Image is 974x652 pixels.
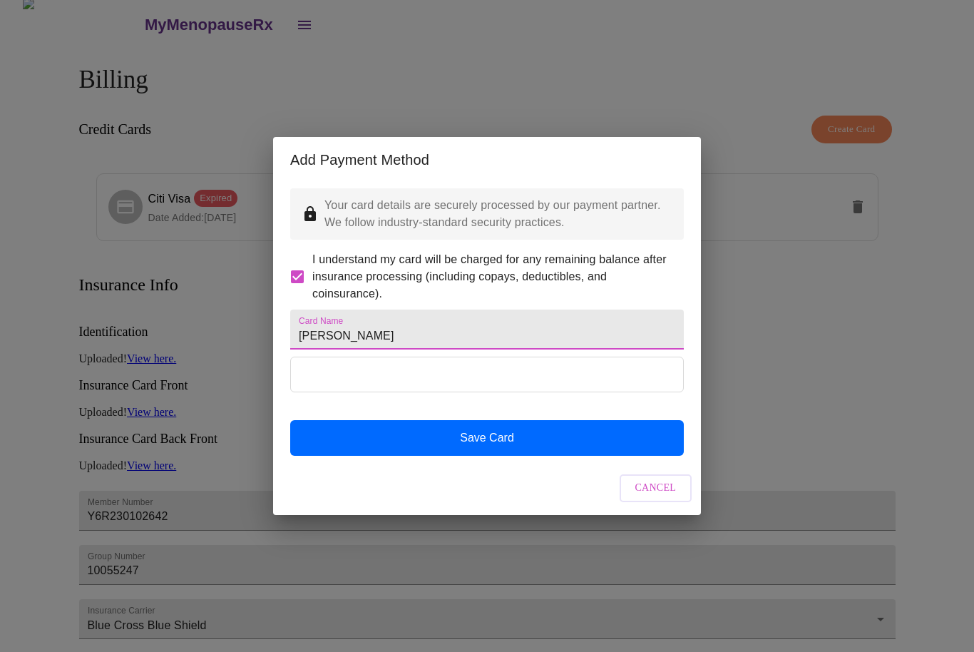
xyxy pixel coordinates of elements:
span: Cancel [635,479,677,497]
button: Cancel [620,474,692,502]
button: Save Card [290,420,684,456]
p: Your card details are securely processed by our payment partner. We follow industry-standard secu... [324,197,672,231]
iframe: Secure Credit Card Form [291,357,683,392]
h2: Add Payment Method [290,148,684,171]
span: I understand my card will be charged for any remaining balance after insurance processing (includ... [312,251,672,302]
